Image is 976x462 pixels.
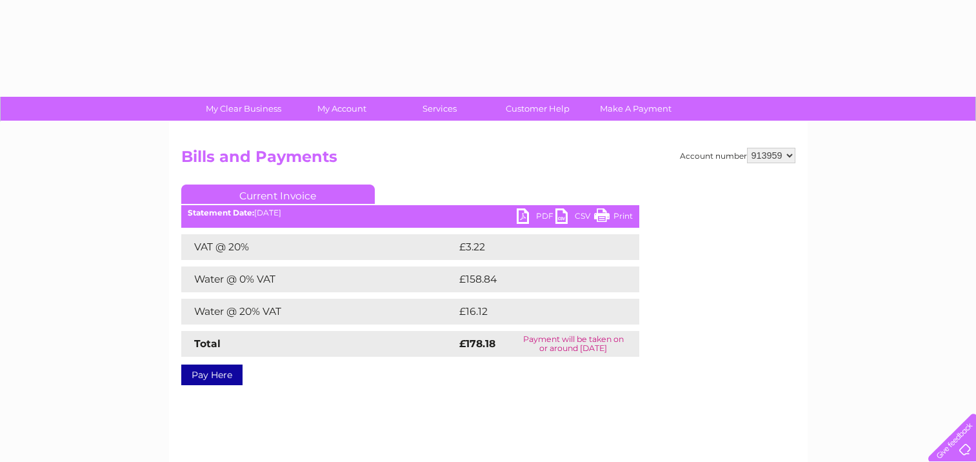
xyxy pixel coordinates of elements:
[181,148,795,172] h2: Bills and Payments
[181,208,639,217] div: [DATE]
[194,337,221,350] strong: Total
[508,331,639,357] td: Payment will be taken on or around [DATE]
[583,97,689,121] a: Make A Payment
[456,266,616,292] td: £158.84
[459,337,495,350] strong: £178.18
[594,208,633,227] a: Print
[517,208,555,227] a: PDF
[181,185,375,204] a: Current Invoice
[181,299,456,325] td: Water @ 20% VAT
[386,97,493,121] a: Services
[181,266,456,292] td: Water @ 0% VAT
[181,365,243,385] a: Pay Here
[456,299,611,325] td: £16.12
[181,234,456,260] td: VAT @ 20%
[555,208,594,227] a: CSV
[288,97,395,121] a: My Account
[188,208,254,217] b: Statement Date:
[484,97,591,121] a: Customer Help
[456,234,609,260] td: £3.22
[190,97,297,121] a: My Clear Business
[680,148,795,163] div: Account number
